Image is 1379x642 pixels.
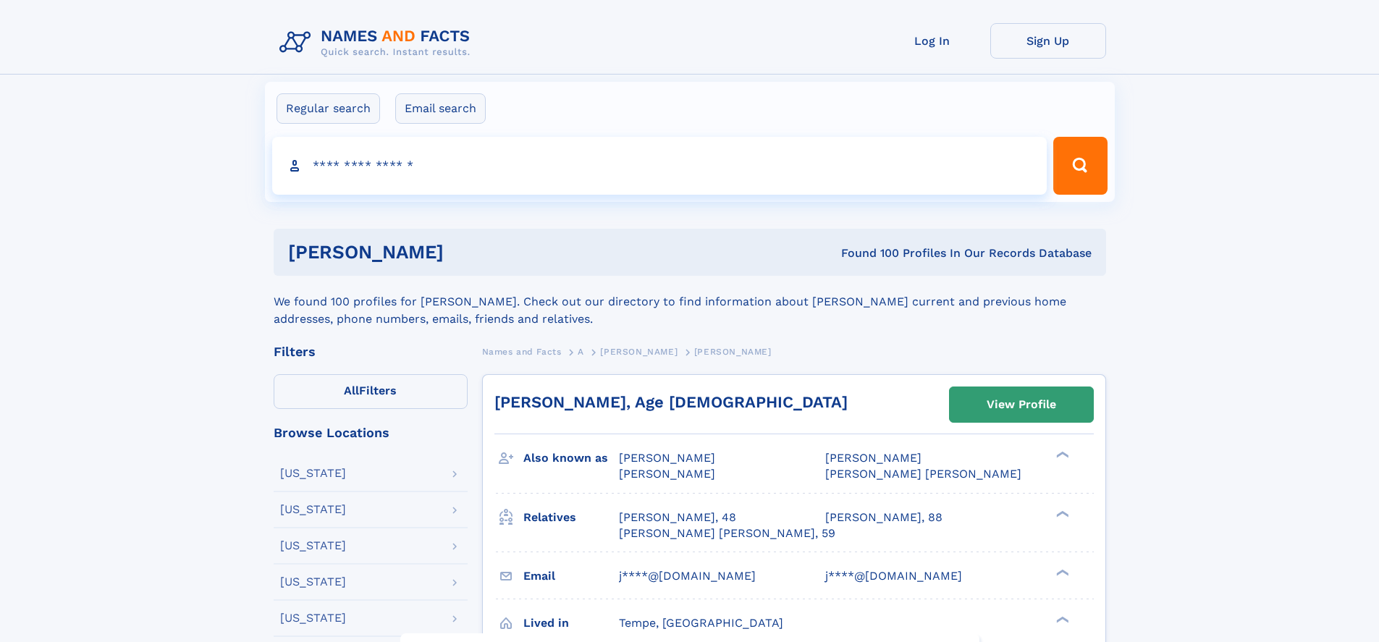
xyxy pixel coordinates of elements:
span: All [344,384,359,397]
h3: Also known as [523,446,619,470]
h3: Lived in [523,611,619,635]
div: [US_STATE] [280,540,346,552]
a: Log In [874,23,990,59]
a: Sign Up [990,23,1106,59]
div: Browse Locations [274,426,468,439]
div: [US_STATE] [280,612,346,624]
a: A [578,342,584,360]
div: Found 100 Profiles In Our Records Database [642,245,1092,261]
label: Email search [395,93,486,124]
input: search input [272,137,1047,195]
span: [PERSON_NAME] [619,467,715,481]
div: ❯ [1053,450,1070,460]
span: Tempe, [GEOGRAPHIC_DATA] [619,616,783,630]
label: Filters [274,374,468,409]
label: Regular search [277,93,380,124]
a: [PERSON_NAME] [600,342,678,360]
span: [PERSON_NAME] [694,347,772,357]
a: View Profile [950,387,1093,422]
span: [PERSON_NAME] [619,451,715,465]
div: [US_STATE] [280,504,346,515]
span: [PERSON_NAME] [PERSON_NAME] [825,467,1021,481]
div: ❯ [1053,509,1070,518]
div: [US_STATE] [280,468,346,479]
a: Names and Facts [482,342,562,360]
div: ❯ [1053,567,1070,577]
span: [PERSON_NAME] [825,451,922,465]
h1: [PERSON_NAME] [288,243,643,261]
span: A [578,347,584,357]
img: Logo Names and Facts [274,23,482,62]
a: [PERSON_NAME], 88 [825,510,942,525]
div: ❯ [1053,614,1070,624]
h3: Relatives [523,505,619,530]
div: We found 100 profiles for [PERSON_NAME]. Check out our directory to find information about [PERSO... [274,276,1106,328]
button: Search Button [1053,137,1107,195]
div: [US_STATE] [280,576,346,588]
a: [PERSON_NAME] [PERSON_NAME], 59 [619,525,835,541]
span: [PERSON_NAME] [600,347,678,357]
div: View Profile [987,388,1056,421]
a: [PERSON_NAME], Age [DEMOGRAPHIC_DATA] [494,393,848,411]
div: Filters [274,345,468,358]
a: [PERSON_NAME], 48 [619,510,736,525]
h3: Email [523,564,619,588]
